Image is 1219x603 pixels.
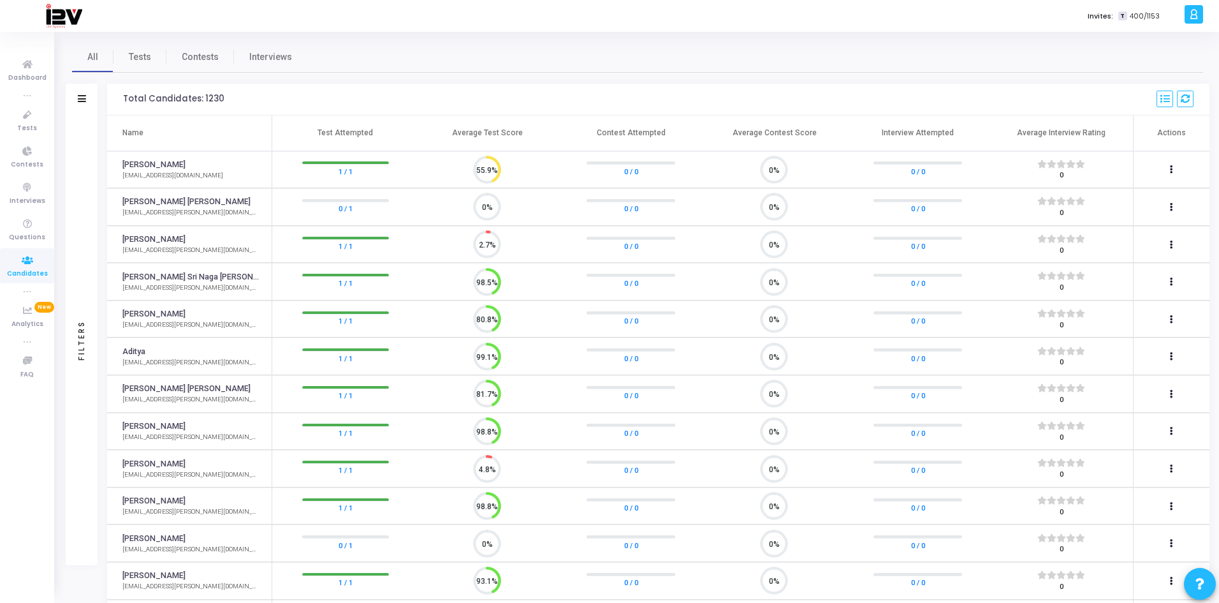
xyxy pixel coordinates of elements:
a: 0 / 0 [624,165,638,177]
a: [PERSON_NAME] Sri Naga [PERSON_NAME] [122,271,259,283]
a: 0 / 0 [911,352,925,364]
a: 0 / 0 [624,464,638,477]
div: [EMAIL_ADDRESS][PERSON_NAME][DOMAIN_NAME] [122,582,259,592]
span: Tests [17,123,37,134]
a: 0 / 0 [624,277,638,290]
div: 0 [1037,544,1085,555]
a: 0 / 0 [624,576,638,589]
span: FAQ [20,369,34,380]
a: 0 / 0 [624,539,638,551]
span: 400/1153 [1130,11,1160,22]
th: Average Interview Rating [989,115,1133,151]
a: 0 / 1 [339,202,353,215]
div: Name [122,127,143,138]
span: Questions [9,232,45,243]
div: 0 [1037,395,1085,406]
a: 0 / 0 [911,202,925,215]
div: [EMAIL_ADDRESS][PERSON_NAME][DOMAIN_NAME] [122,545,259,555]
div: 0 [1037,470,1085,480]
span: T [1118,11,1127,21]
span: Analytics [11,319,43,330]
label: Invites: [1088,11,1113,22]
a: 0 / 0 [624,240,638,253]
a: [PERSON_NAME] [PERSON_NAME] [122,383,251,395]
th: Actions [1133,115,1209,151]
span: Tests [129,50,151,64]
a: 0 / 0 [911,240,925,253]
div: 0 [1037,208,1085,219]
a: 0 / 0 [911,165,925,177]
span: New [34,302,54,313]
div: [EMAIL_ADDRESS][PERSON_NAME][DOMAIN_NAME] [122,358,259,368]
a: 0 / 0 [624,389,638,402]
th: Average Test Score [416,115,559,151]
span: Candidates [7,269,48,279]
span: All [87,50,98,64]
a: 0 / 0 [911,315,925,327]
div: 0 [1037,433,1085,443]
a: 1 / 1 [339,277,353,290]
a: 0 / 0 [624,427,638,440]
a: 1 / 1 [339,464,353,477]
div: [EMAIL_ADDRESS][PERSON_NAME][DOMAIN_NAME] [122,320,259,330]
div: [EMAIL_ADDRESS][PERSON_NAME][DOMAIN_NAME] [122,395,259,405]
div: 0 [1037,320,1085,331]
a: 1 / 1 [339,576,353,589]
div: [EMAIL_ADDRESS][PERSON_NAME][DOMAIN_NAME] [122,208,259,218]
a: 0 / 1 [339,539,353,551]
a: 0 / 0 [624,502,638,514]
th: Average Contest Score [703,115,846,151]
div: [EMAIL_ADDRESS][DOMAIN_NAME] [122,171,223,181]
div: 0 [1037,357,1085,368]
a: 0 / 0 [624,315,638,327]
a: 0 / 0 [911,576,925,589]
a: [PERSON_NAME] [122,570,186,582]
a: 0 / 0 [911,389,925,402]
span: Contests [11,160,43,170]
div: Total Candidates: 1230 [123,94,224,104]
div: [EMAIL_ADDRESS][PERSON_NAME][DOMAIN_NAME] [122,433,259,442]
div: 0 [1037,246,1085,257]
a: [PERSON_NAME] [122,308,186,320]
a: 1 / 1 [339,389,353,402]
div: [EMAIL_ADDRESS][PERSON_NAME][DOMAIN_NAME] [122,283,259,293]
a: 0 / 0 [911,539,925,551]
a: [PERSON_NAME] [PERSON_NAME] [122,196,251,208]
div: Filters [76,270,87,410]
div: [EMAIL_ADDRESS][PERSON_NAME][DOMAIN_NAME] [122,246,259,255]
a: [PERSON_NAME] [122,421,186,433]
a: 0 / 0 [624,202,638,215]
a: [PERSON_NAME] [122,533,186,545]
a: 0 / 0 [911,427,925,440]
th: Interview Attempted [846,115,989,151]
div: 0 [1037,507,1085,518]
th: Test Attempted [272,115,416,151]
a: 1 / 1 [339,352,353,364]
a: [PERSON_NAME] [122,234,186,246]
div: 0 [1037,283,1085,294]
img: logo [45,3,82,29]
span: Interviews [249,50,292,64]
a: 0 / 0 [911,464,925,477]
a: 0 / 0 [911,502,925,514]
a: [PERSON_NAME] [122,495,186,507]
div: [EMAIL_ADDRESS][PERSON_NAME][DOMAIN_NAME] [122,470,259,480]
th: Contest Attempted [559,115,703,151]
a: 1 / 1 [339,427,353,440]
div: 0 [1037,170,1085,181]
a: 1 / 1 [339,502,353,514]
a: [PERSON_NAME] [122,159,186,171]
a: 1 / 1 [339,315,353,327]
a: Aditya [122,346,145,358]
a: 1 / 1 [339,240,353,253]
div: 0 [1037,582,1085,593]
span: Dashboard [8,73,47,84]
span: Interviews [10,196,45,207]
div: [EMAIL_ADDRESS][PERSON_NAME][DOMAIN_NAME] [122,507,259,517]
span: Contests [182,50,219,64]
a: 1 / 1 [339,165,353,177]
a: 0 / 0 [911,277,925,290]
a: 0 / 0 [624,352,638,364]
a: [PERSON_NAME] [122,458,186,470]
